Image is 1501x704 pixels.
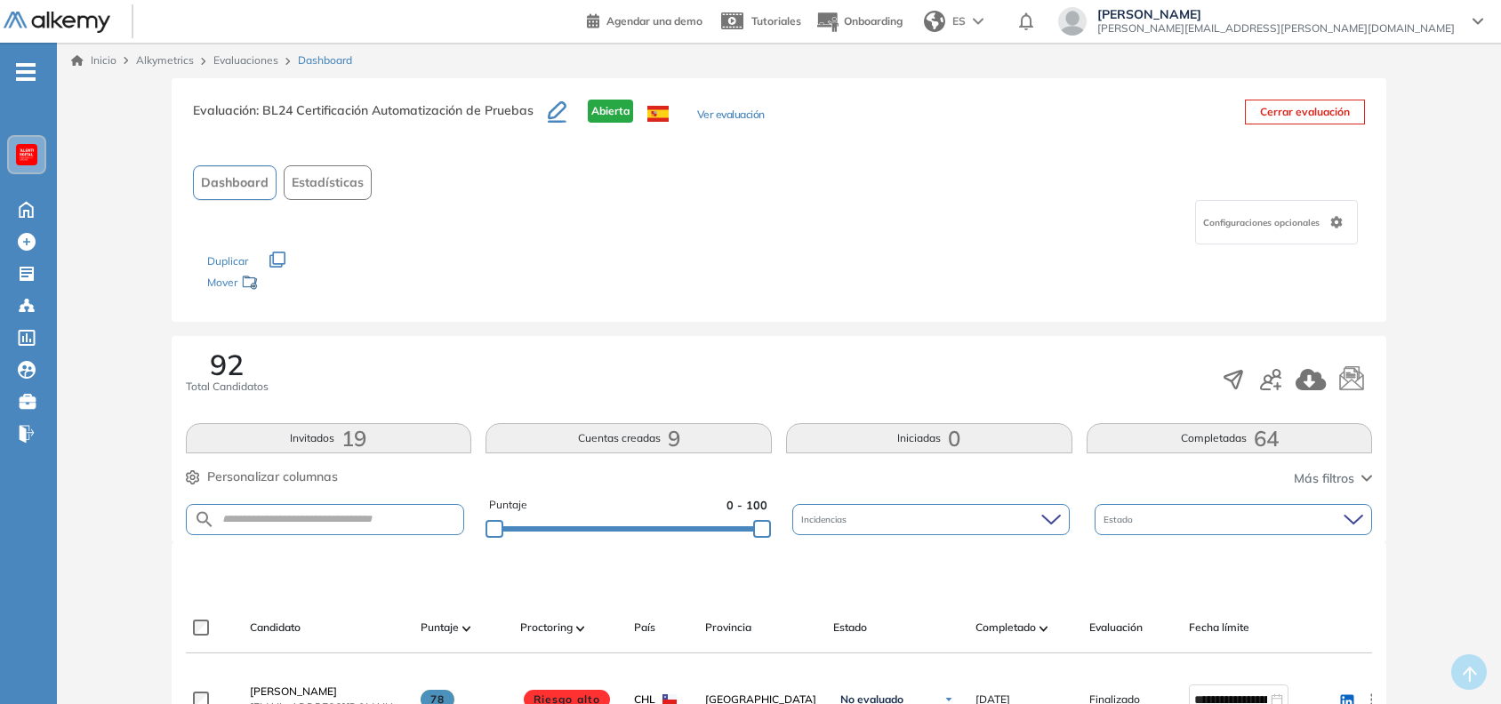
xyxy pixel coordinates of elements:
span: Estado [1104,513,1136,526]
span: Personalizar columnas [207,468,338,486]
img: https://assets.alkemy.org/workspaces/620/d203e0be-08f6-444b-9eae-a92d815a506f.png [20,148,34,162]
img: [missing "en.ARROW_ALT" translation] [576,626,585,631]
span: Tutoriales [751,14,801,28]
a: Evaluaciones [213,53,278,67]
button: Invitados19 [186,423,472,453]
img: [missing "en.ARROW_ALT" translation] [462,626,471,631]
span: [PERSON_NAME] [250,684,337,698]
span: Proctoring [520,620,573,636]
div: Mover [207,268,385,300]
button: Completadas64 [1087,423,1373,453]
div: Configuraciones opcionales [1195,200,1358,244]
span: Dashboard [298,52,352,68]
span: Duplicar [207,254,248,268]
button: Cerrar evaluación [1245,100,1365,124]
img: arrow [973,18,983,25]
span: Incidencias [801,513,850,526]
span: Más filtros [1294,469,1354,488]
span: Estadísticas [292,173,364,192]
div: Incidencias [792,504,1070,535]
span: Evaluación [1089,620,1143,636]
span: Puntaje [489,497,527,514]
div: Estado [1095,504,1372,535]
span: Agendar una demo [606,14,702,28]
img: [missing "en.ARROW_ALT" translation] [1039,626,1048,631]
a: Inicio [71,52,116,68]
span: [PERSON_NAME] [1097,7,1455,21]
button: Iniciadas0 [786,423,1072,453]
button: Ver evaluación [697,107,765,125]
i: - [16,70,36,74]
button: Estadísticas [284,165,372,200]
span: Configuraciones opcionales [1203,216,1323,229]
span: [PERSON_NAME][EMAIL_ADDRESS][PERSON_NAME][DOMAIN_NAME] [1097,21,1455,36]
span: País [634,620,655,636]
img: world [924,11,945,32]
button: Personalizar columnas [186,468,338,486]
span: Abierta [588,100,633,123]
span: Provincia [705,620,751,636]
span: Dashboard [201,173,269,192]
img: Logo [4,12,110,34]
img: SEARCH_ALT [194,508,215,531]
img: ESP [647,106,669,122]
span: Puntaje [421,620,459,636]
button: Dashboard [193,165,277,200]
span: Total Candidatos [186,379,269,395]
a: [PERSON_NAME] [250,684,406,700]
span: 92 [210,350,244,379]
span: Alkymetrics [136,53,194,67]
span: Onboarding [844,14,903,28]
span: 0 - 100 [726,497,767,514]
h3: Evaluación [193,100,548,137]
span: Candidato [250,620,301,636]
span: ES [952,13,966,29]
span: : BL24 Certificación Automatización de Pruebas [256,102,534,118]
button: Onboarding [815,3,903,41]
a: Agendar una demo [587,9,702,30]
span: Fecha límite [1189,620,1249,636]
button: Cuentas creadas9 [486,423,772,453]
span: Estado [833,620,867,636]
span: Completado [975,620,1036,636]
button: Más filtros [1294,469,1372,488]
